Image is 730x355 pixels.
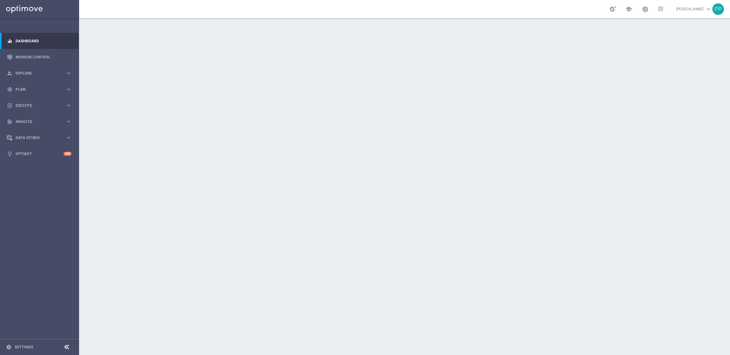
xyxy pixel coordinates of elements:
div: Dashboard [7,33,71,49]
button: Mission Control [7,55,72,60]
div: Plan [7,87,66,92]
div: PP [712,3,724,15]
div: Mission Control [7,49,71,65]
button: equalizer Dashboard [7,39,72,44]
div: Data Studio [7,135,66,141]
span: Analyze [16,120,66,124]
div: Analyze [7,119,66,124]
i: lightbulb [7,151,12,157]
i: keyboard_arrow_right [66,86,71,92]
div: Execute [7,103,66,108]
span: Execute [16,104,66,107]
button: Data Studio keyboard_arrow_right [7,135,72,140]
div: +10 [64,152,71,156]
a: Settings [15,345,33,349]
a: Mission Control [16,49,71,65]
div: Explore [7,71,66,76]
span: Plan [16,88,66,91]
div: Optibot [7,146,71,162]
span: school [625,6,632,12]
i: play_circle_outline [7,103,12,108]
i: settings [6,344,12,350]
i: keyboard_arrow_right [66,135,71,141]
i: track_changes [7,119,12,124]
span: Explore [16,71,66,75]
i: person_search [7,71,12,76]
button: gps_fixed Plan keyboard_arrow_right [7,87,72,92]
i: keyboard_arrow_right [66,70,71,76]
a: [PERSON_NAME]keyboard_arrow_down [676,5,712,14]
i: equalizer [7,38,12,44]
button: lightbulb Optibot +10 [7,151,72,156]
button: person_search Explore keyboard_arrow_right [7,71,72,76]
span: keyboard_arrow_down [705,6,712,12]
a: Dashboard [16,33,71,49]
i: keyboard_arrow_right [66,119,71,124]
button: track_changes Analyze keyboard_arrow_right [7,119,72,124]
i: gps_fixed [7,87,12,92]
span: Data Studio [16,136,66,140]
i: keyboard_arrow_right [66,103,71,108]
button: play_circle_outline Execute keyboard_arrow_right [7,103,72,108]
a: Optibot [16,146,64,162]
